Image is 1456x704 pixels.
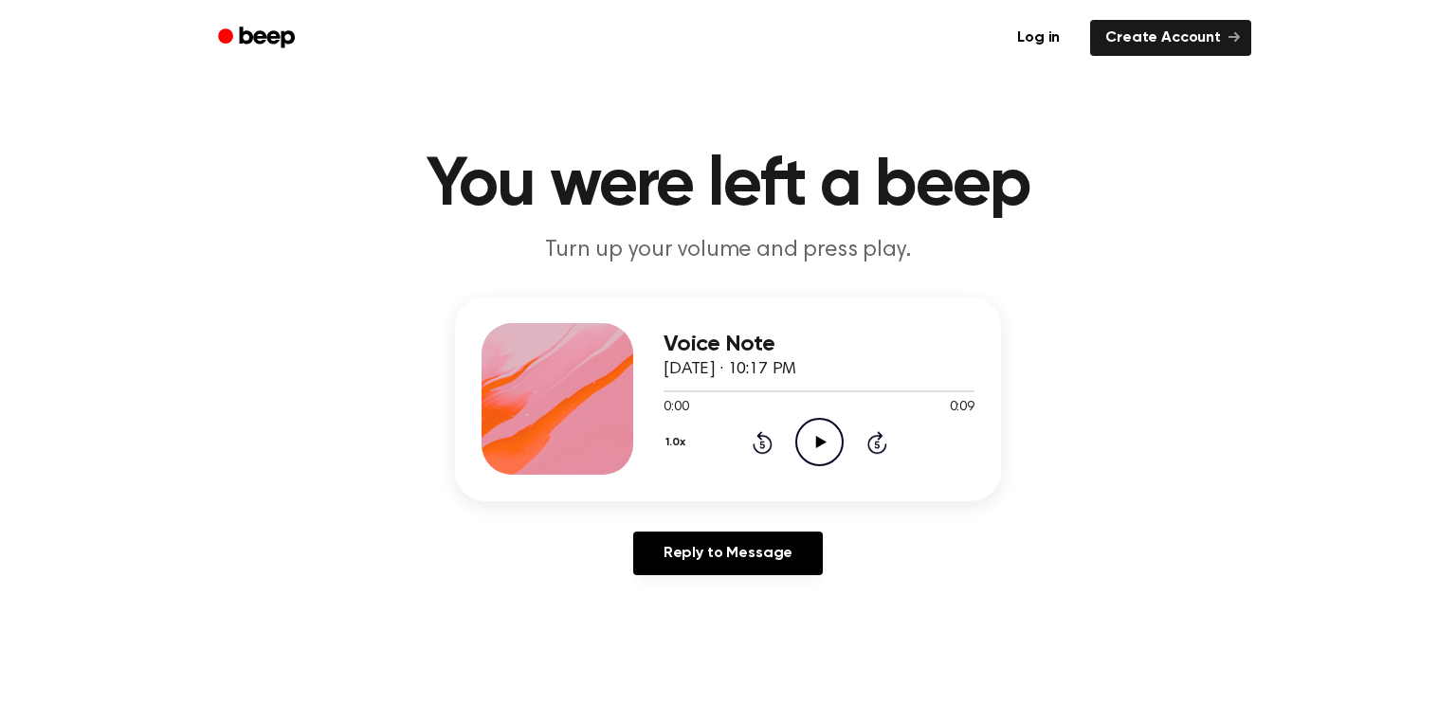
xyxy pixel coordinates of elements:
span: 0:09 [950,398,974,418]
a: Create Account [1090,20,1251,56]
a: Reply to Message [633,532,823,575]
p: Turn up your volume and press play. [364,235,1092,266]
button: 1.0x [664,426,692,459]
span: 0:00 [664,398,688,418]
a: Beep [205,20,312,57]
h1: You were left a beep [243,152,1213,220]
span: [DATE] · 10:17 PM [664,361,796,378]
a: Log in [998,16,1079,60]
h3: Voice Note [664,332,974,357]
